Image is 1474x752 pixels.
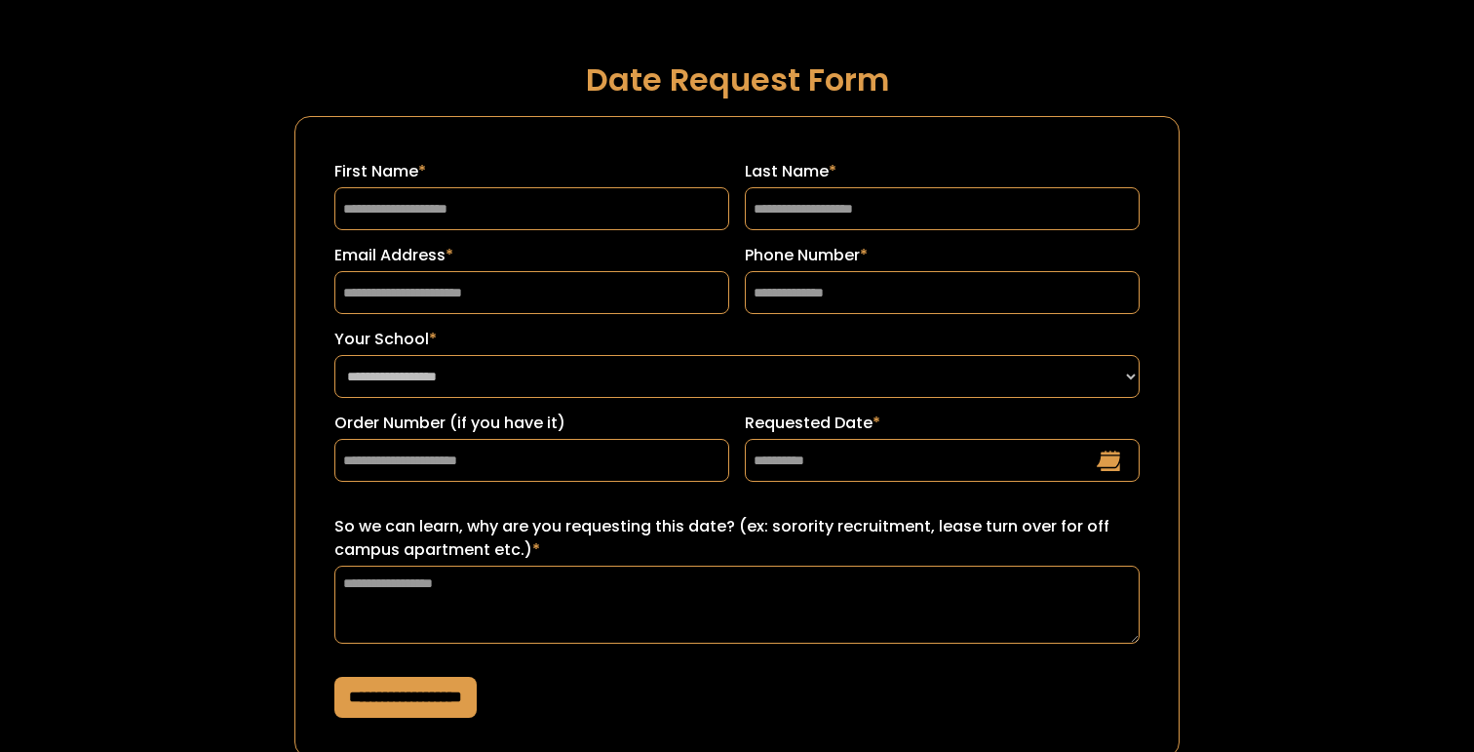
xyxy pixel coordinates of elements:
h1: Date Request Form [294,62,1179,97]
label: Order Number (if you have it) [334,412,729,435]
label: So we can learn, why are you requesting this date? (ex: sorority recruitment, lease turn over for... [334,515,1139,562]
label: Email Address [334,244,729,267]
label: Requested Date [745,412,1140,435]
label: Last Name [745,160,1140,183]
label: Your School [334,328,1139,351]
label: First Name [334,160,729,183]
label: Phone Number [745,244,1140,267]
